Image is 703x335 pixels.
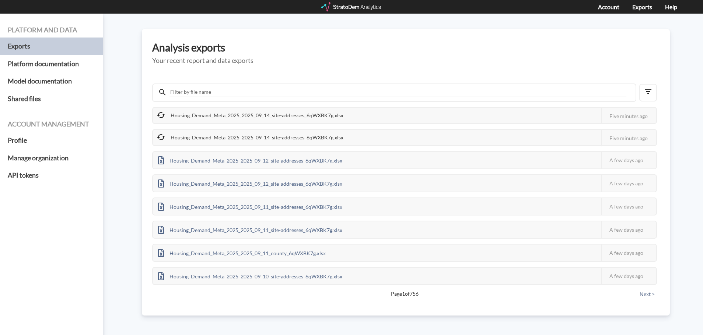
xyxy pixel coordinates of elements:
[153,245,331,261] div: Housing_Demand_Meta_2025_2025_09_11_county_6qWXBK7g.xlsx
[8,55,95,73] a: Platform documentation
[632,3,652,10] a: Exports
[8,132,95,149] a: Profile
[8,26,95,34] h4: Platform and data
[153,175,347,192] div: Housing_Demand_Meta_2025_2025_09_12_site-addresses_6qWXBK7g.xlsx
[178,290,631,297] span: Page 1 of 756
[153,226,347,232] a: Housing_Demand_Meta_2025_2025_09_11_site-addresses_6qWXBK7g.xlsx
[152,57,660,64] h5: Your recent report and data exports
[601,152,656,168] div: A few days ago
[598,3,619,10] a: Account
[601,245,656,261] div: A few days ago
[601,198,656,215] div: A few days ago
[153,130,349,145] div: Housing_Demand_Meta_2025_2025_09_14_site-addresses_6qWXBK7g.xlsx
[153,108,349,123] div: Housing_Demand_Meta_2025_2025_09_14_site-addresses_6qWXBK7g.xlsx
[153,221,347,238] div: Housing_Demand_Meta_2025_2025_09_11_site-addresses_6qWXBK7g.xlsx
[153,179,347,186] a: Housing_Demand_Meta_2025_2025_09_12_site-addresses_6qWXBK7g.xlsx
[153,272,347,278] a: Housing_Demand_Meta_2025_2025_09_10_site-addresses_6qWXBK7g.xlsx
[601,130,656,146] div: Five minutes ago
[8,72,95,90] a: Model documentation
[153,249,331,255] a: Housing_Demand_Meta_2025_2025_09_11_county_6qWXBK7g.xlsx
[153,198,347,215] div: Housing_Demand_Meta_2025_2025_09_11_site-addresses_6qWXBK7g.xlsx
[153,268,347,284] div: Housing_Demand_Meta_2025_2025_09_10_site-addresses_6qWXBK7g.xlsx
[153,156,347,163] a: Housing_Demand_Meta_2025_2025_09_12_site-addresses_6qWXBK7g.xlsx
[8,38,95,55] a: Exports
[169,88,626,96] input: Filter by file name
[601,175,656,192] div: A few days ago
[153,203,347,209] a: Housing_Demand_Meta_2025_2025_09_11_site-addresses_6qWXBK7g.xlsx
[601,221,656,238] div: A few days ago
[153,152,347,168] div: Housing_Demand_Meta_2025_2025_09_12_site-addresses_6qWXBK7g.xlsx
[601,268,656,284] div: A few days ago
[8,149,95,167] a: Manage organization
[637,290,657,298] button: Next >
[665,3,677,10] a: Help
[152,42,660,53] h3: Analysis exports
[8,121,95,128] h4: Account management
[601,108,656,124] div: Five minutes ago
[8,167,95,184] a: API tokens
[8,90,95,108] a: Shared files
